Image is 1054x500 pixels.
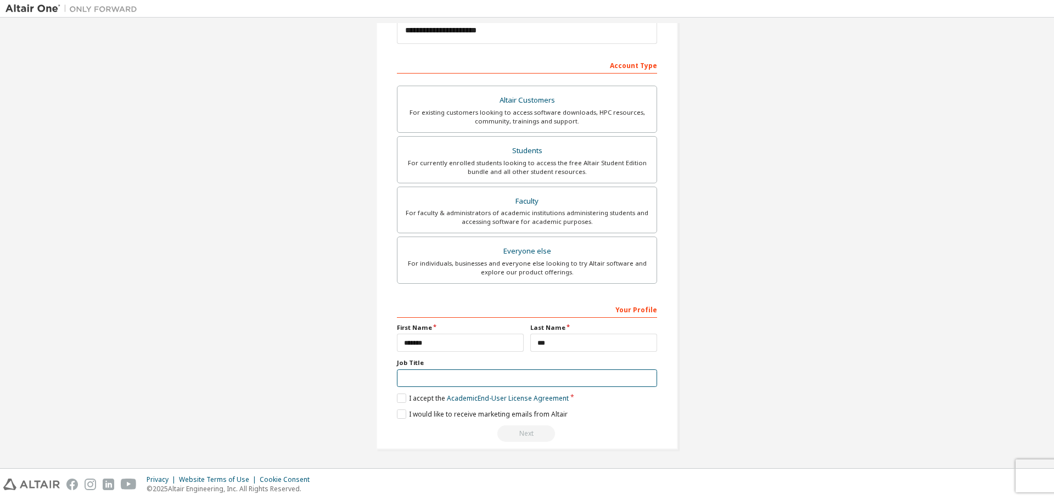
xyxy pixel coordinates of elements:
[447,394,569,403] a: Academic End-User License Agreement
[397,358,657,367] label: Job Title
[103,479,114,490] img: linkedin.svg
[147,475,179,484] div: Privacy
[85,479,96,490] img: instagram.svg
[397,56,657,74] div: Account Type
[404,93,650,108] div: Altair Customers
[404,143,650,159] div: Students
[66,479,78,490] img: facebook.svg
[5,3,143,14] img: Altair One
[404,244,650,259] div: Everyone else
[397,425,657,442] div: Read and acccept EULA to continue
[397,323,524,332] label: First Name
[404,194,650,209] div: Faculty
[179,475,260,484] div: Website Terms of Use
[147,484,316,493] p: © 2025 Altair Engineering, Inc. All Rights Reserved.
[530,323,657,332] label: Last Name
[404,159,650,176] div: For currently enrolled students looking to access the free Altair Student Edition bundle and all ...
[397,300,657,318] div: Your Profile
[3,479,60,490] img: altair_logo.svg
[404,259,650,277] div: For individuals, businesses and everyone else looking to try Altair software and explore our prod...
[404,209,650,226] div: For faculty & administrators of academic institutions administering students and accessing softwa...
[397,394,569,403] label: I accept the
[121,479,137,490] img: youtube.svg
[404,108,650,126] div: For existing customers looking to access software downloads, HPC resources, community, trainings ...
[397,409,568,419] label: I would like to receive marketing emails from Altair
[260,475,316,484] div: Cookie Consent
